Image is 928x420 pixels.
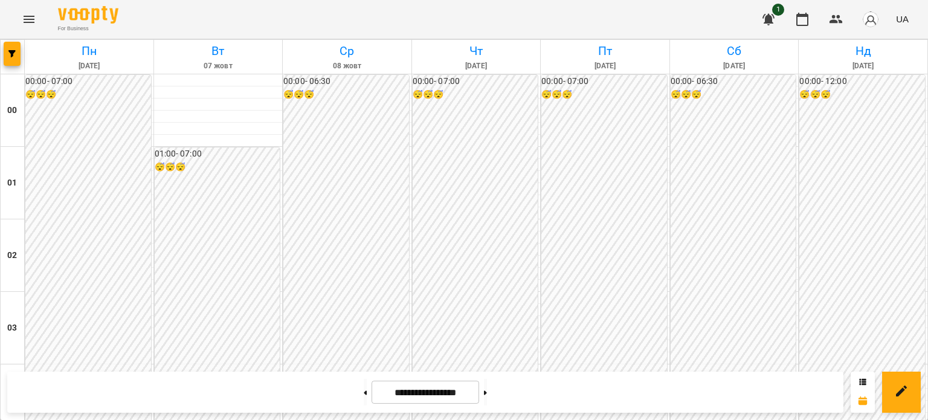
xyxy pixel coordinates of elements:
h6: 00:00 - 07:00 [25,75,151,88]
h6: Вт [156,42,281,60]
button: UA [891,8,913,30]
h6: [DATE] [27,60,152,72]
h6: 03 [7,321,17,335]
h6: 00:00 - 07:00 [413,75,538,88]
h6: 01 [7,176,17,190]
h6: 00:00 - 07:00 [541,75,667,88]
h6: Пт [543,42,668,60]
h6: 😴😴😴 [799,88,925,102]
h6: 😴😴😴 [671,88,796,102]
h6: [DATE] [801,60,926,72]
span: 1 [772,4,784,16]
h6: [DATE] [543,60,668,72]
h6: [DATE] [672,60,797,72]
h6: Ср [285,42,410,60]
h6: Пн [27,42,152,60]
h6: 02 [7,249,17,262]
h6: 😴😴😴 [413,88,538,102]
h6: 😴😴😴 [155,161,280,174]
h6: [DATE] [414,60,539,72]
h6: 07 жовт [156,60,281,72]
h6: 00 [7,104,17,117]
h6: Нд [801,42,926,60]
h6: Чт [414,42,539,60]
img: Voopty Logo [58,6,118,24]
button: Menu [14,5,43,34]
span: UA [896,13,909,25]
h6: 😴😴😴 [283,88,409,102]
h6: 08 жовт [285,60,410,72]
img: avatar_s.png [862,11,879,28]
span: For Business [58,25,118,33]
h6: 00:00 - 12:00 [799,75,925,88]
h6: 01:00 - 07:00 [155,147,280,161]
h6: 00:00 - 06:30 [671,75,796,88]
h6: 😴😴😴 [25,88,151,102]
h6: Сб [672,42,797,60]
h6: 00:00 - 06:30 [283,75,409,88]
h6: 😴😴😴 [541,88,667,102]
